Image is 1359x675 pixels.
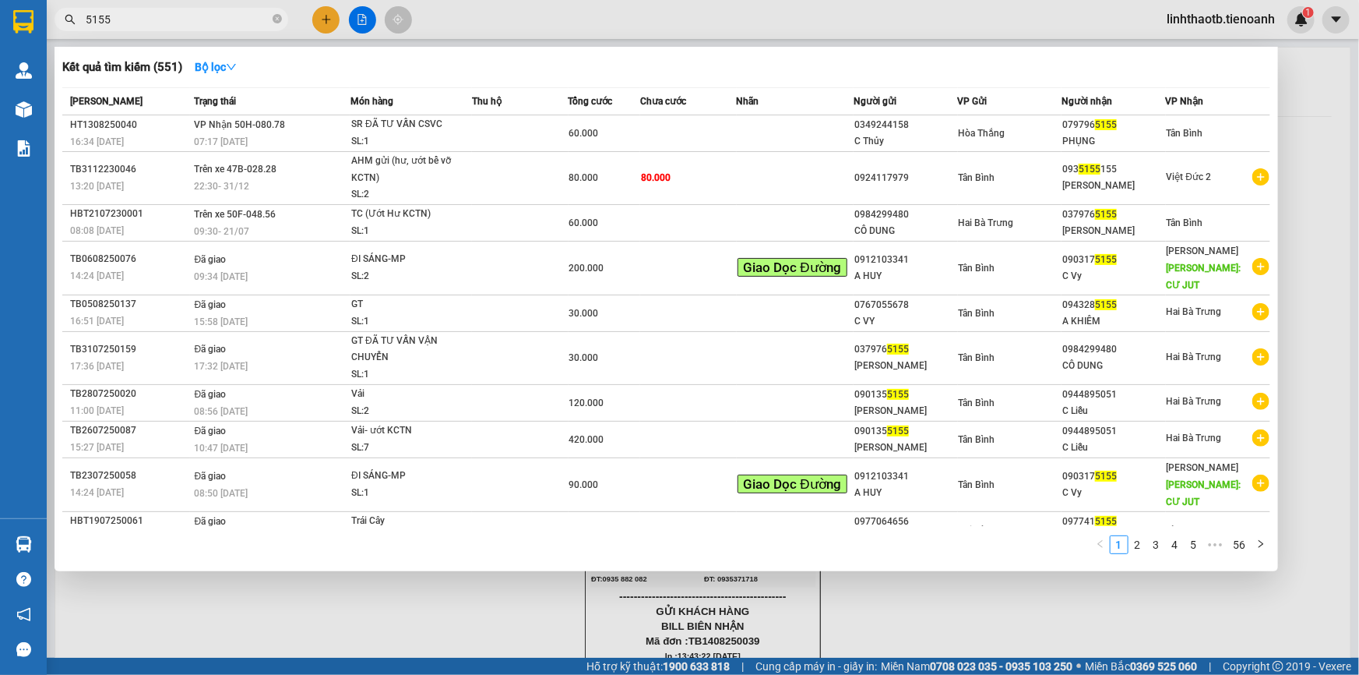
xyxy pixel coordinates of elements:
[351,468,468,485] div: ĐI SÁNG-MP
[1167,217,1203,228] span: Tân Bình
[1062,403,1165,419] div: C Liễu
[16,140,32,157] img: solution-icon
[194,254,226,265] span: Đã giao
[70,386,189,402] div: TB2807250020
[1062,423,1165,440] div: 0944895051
[1091,535,1110,554] li: Previous Page
[1062,440,1165,456] div: C Liễu
[1252,475,1269,492] span: plus-circle
[854,485,957,501] div: A HUY
[114,9,173,25] span: Tân Bình
[1062,133,1165,150] div: PHỤNG
[1252,303,1269,320] span: plus-circle
[569,128,599,139] span: 60.000
[1129,536,1146,553] a: 2
[1062,223,1165,239] div: [PERSON_NAME]
[854,423,957,440] div: 090135
[273,14,282,23] span: close-circle
[854,223,957,239] div: CÔ DUNG
[70,361,124,372] span: 17:36 [DATE]
[1096,539,1105,549] span: left
[959,398,995,408] span: Tân Bình
[351,223,468,240] div: SL: 1
[194,344,226,355] span: Đã giao
[70,513,189,529] div: HBT1907250061
[1062,468,1165,485] div: 090317
[1062,485,1165,501] div: C Vy
[854,313,957,330] div: C VY
[854,403,957,419] div: [PERSON_NAME]
[854,133,957,150] div: C Thủy
[70,161,189,178] div: TB3112230046
[194,488,248,499] span: 08:50 [DATE]
[16,642,31,657] span: message
[854,387,957,403] div: 090135
[1062,207,1165,223] div: 037976
[1095,254,1117,265] span: 5155
[194,209,276,220] span: Trên xe 50F-048.56
[70,468,189,484] div: TB2307250058
[70,136,124,147] span: 16:34 [DATE]
[854,468,957,485] div: 0912103341
[1111,536,1128,553] a: 1
[194,316,248,327] span: 15:58 [DATE]
[569,479,599,490] span: 90.000
[854,117,957,133] div: 0349244158
[1252,168,1269,186] span: plus-circle
[351,366,468,383] div: SL: 1
[1167,246,1239,256] span: [PERSON_NAME]
[569,525,599,535] span: 40.000
[351,133,468,150] div: SL: 1
[1167,128,1203,139] span: Tân Bình
[887,389,909,400] span: 5155
[351,268,468,285] div: SL: 2
[1229,536,1251,553] a: 56
[854,358,957,374] div: [PERSON_NAME]
[854,514,957,530] div: 0977064656
[1203,535,1228,554] span: •••
[1167,462,1239,473] span: [PERSON_NAME]
[959,172,995,183] span: Tân Bình
[13,10,33,34] img: logo-vxr
[959,128,1005,139] span: Hòa Thắng
[569,398,604,408] span: 120.000
[1061,96,1112,107] span: Người nhận
[1091,535,1110,554] button: left
[70,405,124,416] span: 11:00 [DATE]
[1167,263,1241,291] span: [PERSON_NAME]: CƯ JUT
[70,117,189,133] div: HT1308250040
[569,172,599,183] span: 80.000
[569,308,599,319] span: 30.000
[1095,209,1117,220] span: 5155
[1185,535,1203,554] li: 5
[86,45,199,87] span: TB1408250039 -
[70,487,124,498] span: 14:24 [DATE]
[1167,352,1222,362] span: Hai Bà Trưng
[1256,539,1266,549] span: right
[959,525,1014,535] span: Hai Bà Trưng
[70,225,124,236] span: 08:08 [DATE]
[182,55,249,80] button: Bộ lọcdown
[194,361,248,372] span: 17:32 [DATE]
[1252,393,1269,410] span: plus-circle
[854,96,896,107] span: Người gửi
[1062,117,1165,133] div: 079796
[70,296,189,313] div: TB0508250137
[1062,268,1165,284] div: C Vy
[16,572,31,587] span: question-circle
[640,96,686,107] span: Chưa cước
[1062,341,1165,358] div: 0984299480
[194,443,248,454] span: 10:47 [DATE]
[959,352,995,363] span: Tân Bình
[1062,252,1165,268] div: 090317
[854,268,957,284] div: A HUY
[887,426,909,436] span: 5155
[958,96,988,107] span: VP Gửi
[569,434,604,445] span: 420.000
[194,226,249,237] span: 09:30 - 21/07
[1166,96,1204,107] span: VP Nhận
[62,59,182,76] h3: Kết quả tìm kiếm ( 551 )
[1185,536,1202,553] a: 5
[1095,471,1117,482] span: 5155
[854,207,957,223] div: 0984299480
